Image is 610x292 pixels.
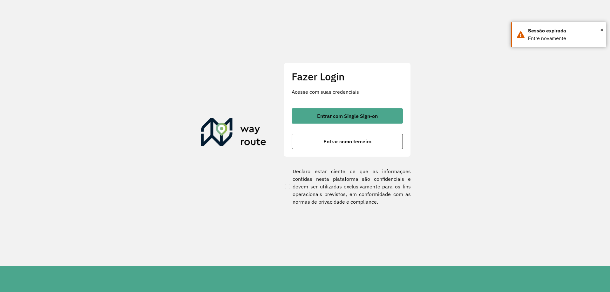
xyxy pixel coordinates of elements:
div: Sessão expirada [528,27,601,35]
span: Entrar com Single Sign-on [317,113,378,119]
p: Acesse com suas credenciais [292,88,403,96]
div: Entre novamente [528,35,601,42]
img: Roteirizador AmbevTech [201,118,266,149]
label: Declaro estar ciente de que as informações contidas nesta plataforma são confidenciais e devem se... [284,167,411,206]
button: button [292,108,403,124]
span: Entrar como terceiro [323,139,371,144]
button: button [292,134,403,149]
h2: Fazer Login [292,71,403,83]
span: × [600,25,603,35]
button: Close [600,25,603,35]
